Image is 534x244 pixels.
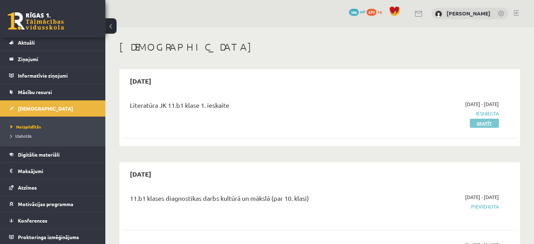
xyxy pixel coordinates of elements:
a: Maksājumi [9,163,97,179]
span: Aktuāli [18,39,35,46]
span: [DATE] - [DATE] [465,100,499,108]
div: Literatūra JK 11.b1 klase 1. ieskaite [130,100,373,113]
legend: Informatīvie ziņojumi [18,67,97,84]
a: Motivācijas programma [9,196,97,212]
a: Skatīt [470,119,499,128]
span: Pievienota [383,203,499,210]
a: Izlabotās [11,133,98,139]
h2: [DATE] [123,166,158,182]
a: Atzīmes [9,179,97,196]
h2: [DATE] [123,73,158,89]
span: Mācību resursi [18,89,52,95]
span: Konferences [18,217,47,224]
span: xp [377,9,382,14]
span: Motivācijas programma [18,201,73,207]
span: Iesniegta [383,110,499,117]
span: [DATE] - [DATE] [465,193,499,201]
img: Marta Broka [435,11,442,18]
a: [DEMOGRAPHIC_DATA] [9,100,97,117]
a: Informatīvie ziņojumi [9,67,97,84]
a: Rīgas 1. Tālmācības vidusskola [8,12,64,30]
span: Neizpildītās [11,124,41,130]
span: 386 [349,9,359,16]
a: 386 mP [349,9,365,14]
a: Aktuāli [9,34,97,51]
a: Digitālie materiāli [9,146,97,163]
span: Izlabotās [11,133,32,139]
a: Neizpildītās [11,124,98,130]
a: Konferences [9,212,97,229]
legend: Maksājumi [18,163,97,179]
legend: Ziņojumi [18,51,97,67]
div: 11.b1 klases diagnostikas darbs kultūrā un mākslā (par 10. klasi) [130,193,373,206]
span: Atzīmes [18,184,37,191]
span: mP [360,9,365,14]
span: [DEMOGRAPHIC_DATA] [18,105,73,112]
a: Mācību resursi [9,84,97,100]
span: 479 [367,9,376,16]
a: 479 xp [367,9,385,14]
a: Ziņojumi [9,51,97,67]
h1: [DEMOGRAPHIC_DATA] [119,41,520,53]
a: [PERSON_NAME] [447,10,490,17]
span: Proktoringa izmēģinājums [18,234,79,240]
span: Digitālie materiāli [18,151,60,158]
